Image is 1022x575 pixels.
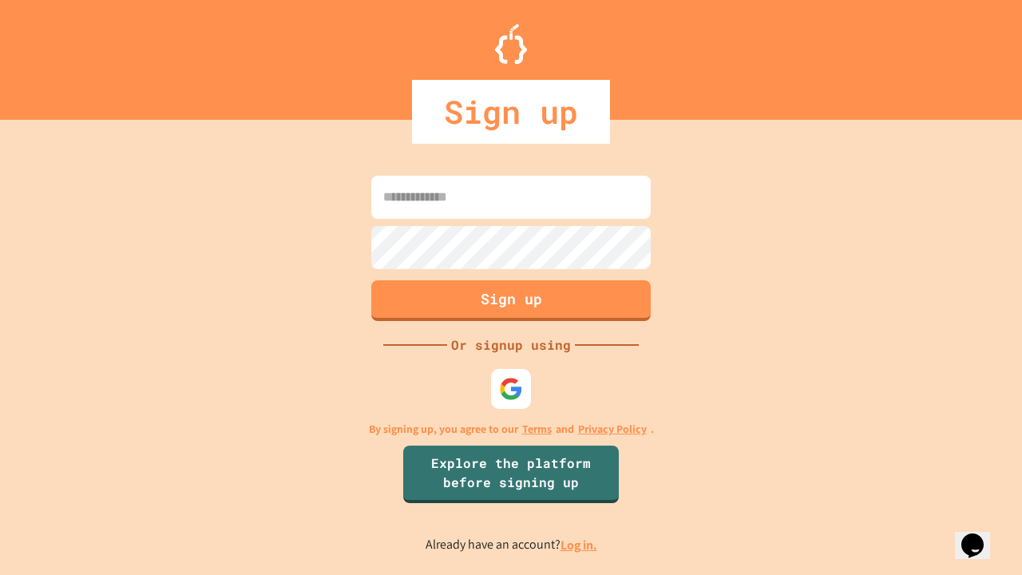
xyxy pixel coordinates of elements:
[955,511,1006,559] iframe: chat widget
[426,535,597,555] p: Already have an account?
[369,421,654,438] p: By signing up, you agree to our and .
[522,421,552,438] a: Terms
[371,280,651,321] button: Sign up
[499,377,523,401] img: google-icon.svg
[561,537,597,553] a: Log in.
[403,446,619,503] a: Explore the platform before signing up
[578,421,647,438] a: Privacy Policy
[889,442,1006,510] iframe: chat widget
[447,335,575,355] div: Or signup using
[495,24,527,64] img: Logo.svg
[412,80,610,144] div: Sign up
